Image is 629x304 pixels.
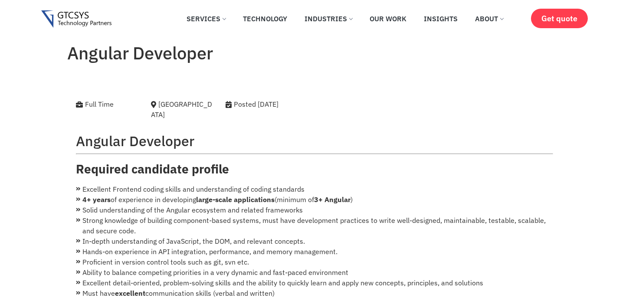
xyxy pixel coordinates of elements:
iframe: chat widget [575,250,629,291]
li: Hands-on experience in API integration, performance, and memory management. [76,246,553,257]
a: Industries [298,9,359,28]
li: Solid understanding of the Angular ecosystem and related frameworks [76,205,553,215]
strong: 3+ Angular [314,195,351,204]
li: of experience in developing (minimum of ) [76,194,553,205]
div: Posted [DATE] [226,99,325,109]
img: Gtcsys logo [41,10,112,28]
a: About [468,9,510,28]
li: Proficient in version control tools such as git, svn etc. [76,257,553,267]
h2: Angular Developer [76,133,553,149]
div: Full Time [76,99,138,109]
strong: large-scale applications [196,195,275,204]
a: Technology [236,9,294,28]
li: Ability to balance competing priorities in a very dynamic and fast-paced environment [76,267,553,278]
li: Excellent detail-oriented, problem-solving skills and the ability to quickly learn and apply new ... [76,278,553,288]
a: Insights [417,9,464,28]
a: Get quote [531,9,588,28]
a: Services [180,9,232,28]
strong: Required candidate profile [76,161,229,177]
li: In-depth understanding of JavaScript, the DOM, and relevant concepts. [76,236,553,246]
div: [GEOGRAPHIC_DATA] [151,99,213,120]
li: Excellent Frontend coding skills and understanding of coding standards [76,184,553,194]
span: Get quote [541,14,577,23]
h1: Angular Developer [67,42,562,63]
strong: excellent [115,289,145,297]
li: Must have communication skills (verbal and written) [76,288,553,298]
strong: 4+ years [82,195,111,204]
a: Our Work [363,9,413,28]
li: Strong knowledge of building component-based systems, must have development practices to write we... [76,215,553,236]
